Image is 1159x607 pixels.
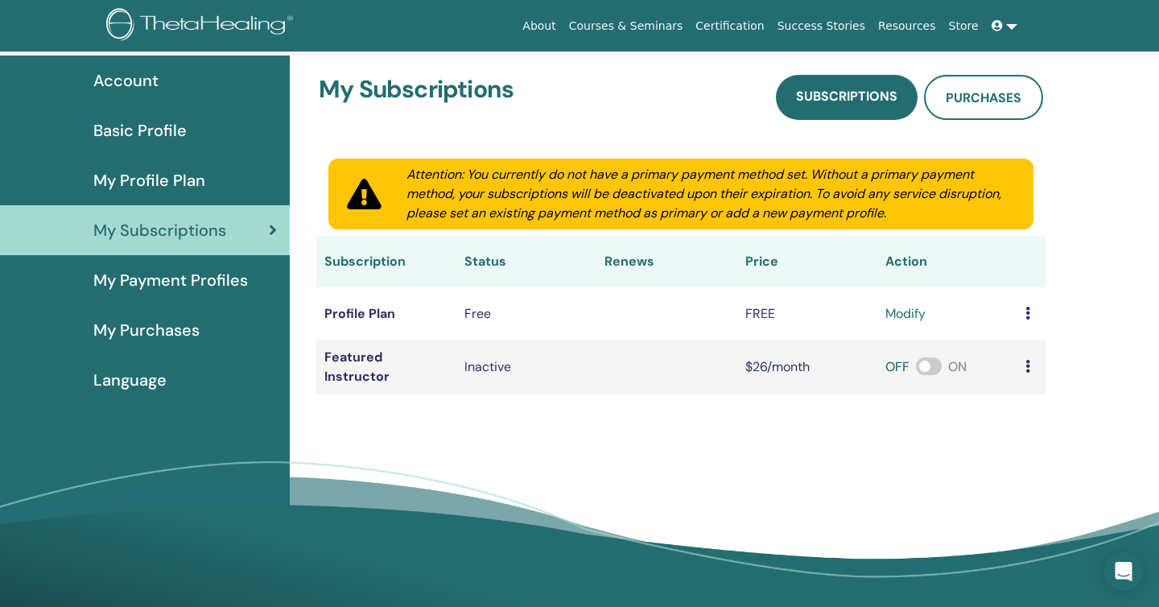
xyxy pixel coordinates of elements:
[885,304,926,324] a: modify
[93,268,248,292] span: My Payment Profiles
[885,358,909,375] span: OFF
[516,11,562,41] a: About
[387,165,1033,223] div: Attention: You currently do not have a primary payment method set. Without a primary payment meth...
[689,11,770,41] a: Certification
[316,287,456,340] td: Profile Plan
[319,75,514,114] h3: My Subscriptions
[872,11,942,41] a: Resources
[737,236,877,287] th: Price
[316,236,456,287] th: Subscription
[316,340,456,394] td: Featured Instructor
[464,304,588,324] div: Free
[776,75,918,120] a: Subscriptions
[563,11,690,41] a: Courses & Seminars
[745,305,775,322] span: FREE
[877,236,1017,287] th: Action
[93,368,167,392] span: Language
[796,88,897,105] span: Subscriptions
[93,168,205,192] span: My Profile Plan
[93,318,200,342] span: My Purchases
[946,89,1021,106] span: Purchases
[93,118,187,142] span: Basic Profile
[948,358,967,375] span: ON
[464,357,588,377] div: Inactive
[596,236,736,287] th: Renews
[745,358,810,375] span: $26/month
[93,68,159,93] span: Account
[93,218,226,242] span: My Subscriptions
[456,236,596,287] th: Status
[942,11,985,41] a: Store
[1104,552,1143,591] div: Open Intercom Messenger
[771,11,872,41] a: Success Stories
[106,8,299,44] img: logo.png
[924,75,1043,120] a: Purchases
